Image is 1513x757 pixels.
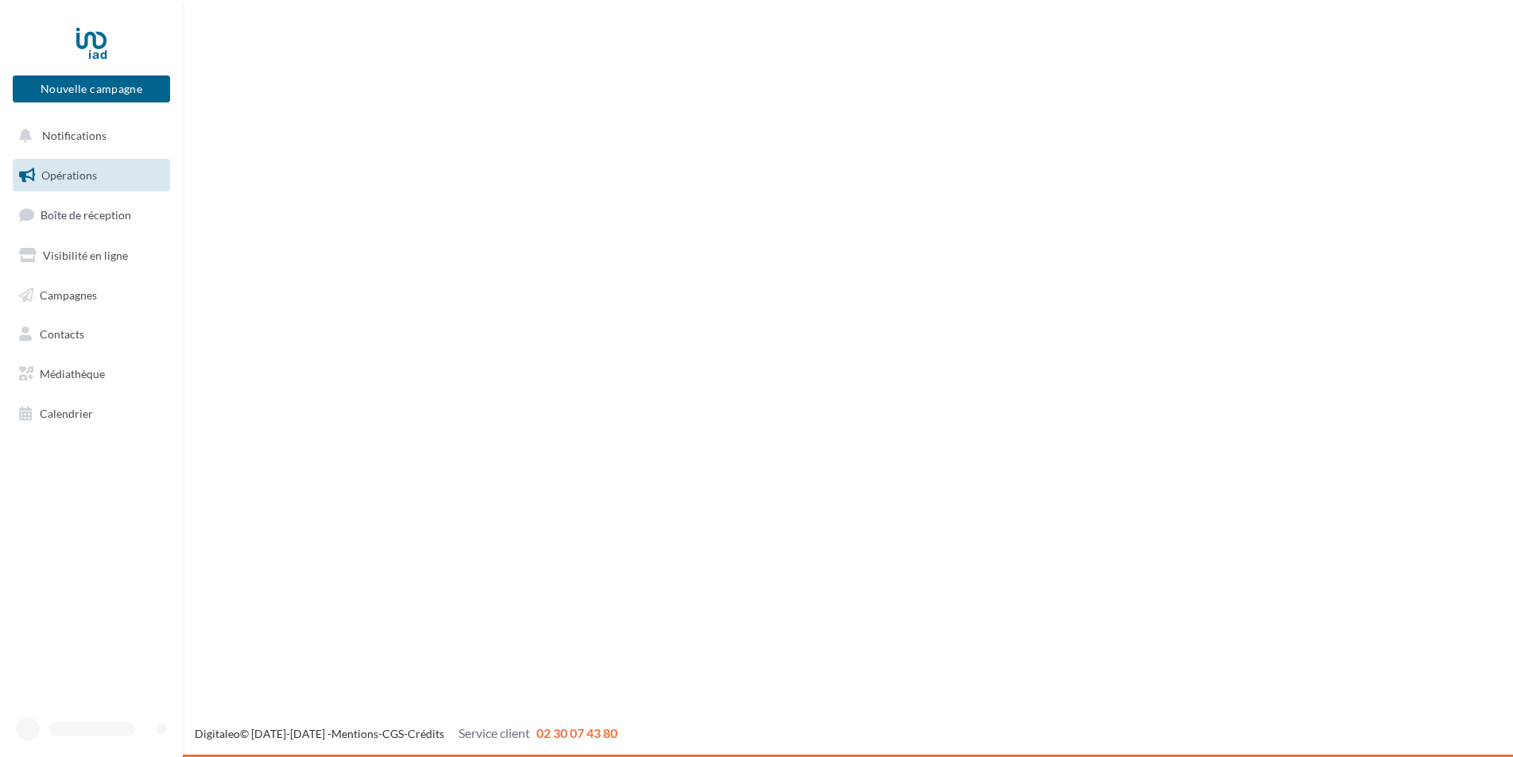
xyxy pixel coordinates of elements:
[195,727,617,740] span: © [DATE]-[DATE] - - -
[10,279,173,312] a: Campagnes
[10,198,173,232] a: Boîte de réception
[43,249,128,262] span: Visibilité en ligne
[536,725,617,740] span: 02 30 07 43 80
[42,129,106,142] span: Notifications
[10,239,173,272] a: Visibilité en ligne
[10,159,173,192] a: Opérations
[40,288,97,301] span: Campagnes
[41,208,131,222] span: Boîte de réception
[382,727,404,740] a: CGS
[41,168,97,182] span: Opérations
[40,367,105,380] span: Médiathèque
[10,119,167,153] button: Notifications
[195,727,240,740] a: Digitaleo
[40,407,93,420] span: Calendrier
[459,725,530,740] span: Service client
[13,75,170,102] button: Nouvelle campagne
[408,727,444,740] a: Crédits
[10,318,173,351] a: Contacts
[10,397,173,431] a: Calendrier
[40,327,84,341] span: Contacts
[331,727,378,740] a: Mentions
[10,357,173,391] a: Médiathèque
